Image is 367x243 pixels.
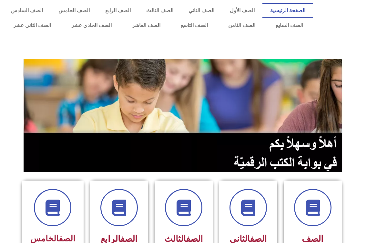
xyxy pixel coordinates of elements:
[138,3,181,18] a: الصف الثالث
[265,18,313,33] a: الصف السابع
[122,18,170,33] a: الصف العاشر
[181,3,222,18] a: الصف الثاني
[262,3,313,18] a: الصفحة الرئيسية
[3,18,61,33] a: الصف الثاني عشر
[61,18,122,33] a: الصف الحادي عشر
[222,3,262,18] a: الصف الأول
[51,3,97,18] a: الصف الخامس
[170,18,218,33] a: الصف التاسع
[3,3,51,18] a: الصف السادس
[97,3,138,18] a: الصف الرابع
[218,18,266,33] a: الصف الثامن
